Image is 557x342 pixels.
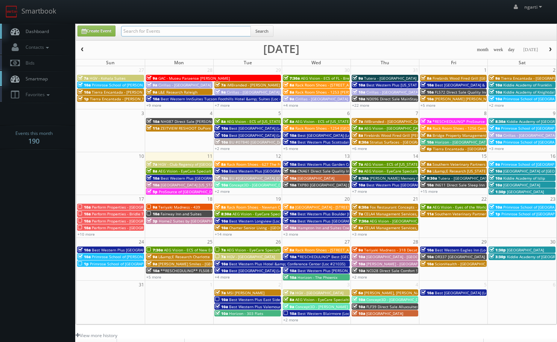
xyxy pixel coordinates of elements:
span: 10a [215,126,228,131]
span: ZEITVIEW RESHOOT DuPont - [GEOGRAPHIC_DATA], [GEOGRAPHIC_DATA] [161,126,290,131]
span: 8a [421,126,431,131]
a: +9 more [146,103,161,108]
span: Best Western Plus [GEOGRAPHIC_DATA] (Loc #05721) [366,182,462,188]
span: Perform Properties - [GEOGRAPHIC_DATA] [92,204,166,210]
span: iMBranded - [PERSON_NAME] MINI of [GEOGRAPHIC_DATA] [227,82,332,88]
span: 9a [489,162,500,167]
span: [GEOGRAPHIC_DATA] [US_STATE] [US_STATE] [161,182,240,188]
span: 8a [352,126,363,131]
span: AEG Vision - [GEOGRAPHIC_DATA] - [GEOGRAPHIC_DATA] [364,126,464,131]
span: HGV - [GEOGRAPHIC_DATA] [295,290,343,295]
span: 10a [421,96,434,101]
span: 10a [284,176,296,181]
span: 8a [421,162,431,167]
span: Contacts [22,44,51,50]
span: Best Western Plus Garden Court Inn (Loc #05224) [297,162,387,167]
a: +5 more [146,274,161,280]
span: 7a [421,119,431,124]
span: 10a [284,211,296,216]
span: 7a [215,290,226,295]
span: 10a [489,96,502,101]
span: Hampton Inn and Suites Coeur d'Alene (second shoot) [297,225,395,230]
span: 10a [284,162,296,167]
span: Rack Room Shoes - 1256 Centre at [GEOGRAPHIC_DATA] [433,126,533,131]
span: 10a [147,211,159,216]
span: Rack Room Shoes - [STREET_ADDRESS] [295,247,364,253]
span: 10a [421,290,434,295]
span: 7a [215,82,226,88]
span: 11a [147,126,159,131]
span: HGV - Kohala Suites [90,76,126,81]
span: Kiddie Academy of Islip [503,176,545,181]
span: Home2 Suites by [GEOGRAPHIC_DATA] [159,218,228,224]
span: Horizon - The Phoenix [297,275,337,280]
span: 7a [352,211,363,216]
span: Rack Room Shoes - 627 The Fountains at [GEOGRAPHIC_DATA] (No Rush) [227,162,357,167]
span: Horizon - 303 Flats [229,311,263,316]
span: Primrose School of [GEOGRAPHIC_DATA] [90,261,162,266]
span: 10a [352,82,365,88]
span: Rack Room Shoes - 1253 [PERSON_NAME][GEOGRAPHIC_DATA] [295,89,407,95]
span: 7a [215,254,226,259]
span: Primrose School of [PERSON_NAME] at [GEOGRAPHIC_DATA] [92,82,199,88]
span: CNA61 Direct Sale Quality Inn & Suites [297,168,368,174]
span: [PERSON_NAME] - [GEOGRAPHIC_DATA] at Heritage [366,261,458,266]
span: Best Western Plus Boulder [GEOGRAPHIC_DATA] (Loc #06179) [297,211,408,216]
span: 8a [215,204,226,210]
span: Cirillas - [GEOGRAPHIC_DATA] ([GEOGRAPHIC_DATA]) [295,96,388,101]
span: 10a [352,297,365,302]
span: 8a [215,162,226,167]
span: 9a [489,76,500,81]
span: Horizon - [GEOGRAPHIC_DATA] [435,139,489,145]
span: Tutera - [GEOGRAPHIC_DATA] [438,176,490,181]
span: 9a [284,304,294,309]
span: Kiddie Academy of Knightdale [503,89,557,95]
span: GAC - Museu Paraense [PERSON_NAME] [158,76,230,81]
span: IN611 Direct Sale Sleep Inn & Suites [GEOGRAPHIC_DATA] [435,182,539,188]
a: +7 more [215,103,230,108]
span: 10a [284,268,296,273]
span: 7a [78,76,88,81]
span: 9a [215,89,226,95]
span: ngarti [524,4,544,10]
span: 9a [147,76,157,81]
span: OR337 [GEOGRAPHIC_DATA] - [GEOGRAPHIC_DATA] [435,254,525,259]
span: Fox Restaurant Concepts - Culinary Dropout [370,204,448,210]
span: 10a [421,254,434,259]
span: 10a [352,89,365,95]
span: 11a [421,211,434,216]
span: 10a [215,182,228,188]
span: 10a [284,168,296,174]
span: 10a [215,311,228,316]
span: 8a [284,297,294,302]
span: 9a [352,168,363,174]
span: Rack Room Shoes - 1254 [GEOGRAPHIC_DATA] [295,126,377,131]
input: Search for Events [121,26,251,36]
span: 10a [215,268,228,273]
a: +5 more [420,103,436,108]
span: 8:30a [352,139,369,145]
span: Tierra Encantada - [PERSON_NAME] [92,89,156,95]
span: 10a [284,139,296,145]
span: HGV - Club Regency of [GEOGRAPHIC_DATA] [158,162,236,167]
span: 7a [352,162,363,167]
span: 9a [284,96,294,101]
span: AEG Vision - EyeCare Specialties of [US_STATE] - In Focus Vision Center [295,297,422,302]
span: 1:30p [489,189,506,194]
span: Charter Senior Living - [GEOGRAPHIC_DATA] [229,225,307,230]
span: [GEOGRAPHIC_DATA] - [STREET_ADDRESS] [295,204,369,210]
span: AEG Vision - EyeCare Specialties of [US_STATE][PERSON_NAME] Eyecare Associates [232,211,382,216]
span: 10a [489,89,502,95]
span: 10a [215,139,228,145]
span: 1p [78,96,89,101]
span: AEG Vision - EyeCare Specialties of [US_STATE] - [PERSON_NAME] Eyecare Associates - [PERSON_NAME] [158,168,344,174]
span: Tierra Encantada - [GEOGRAPHIC_DATA] [433,146,504,151]
span: 10a [284,133,296,138]
span: Fairway Inn and Suites [161,211,202,216]
span: Best [GEOGRAPHIC_DATA] (Loc #44494) [297,133,368,138]
span: 9a [352,76,363,81]
span: Stratus Surfaces - [GEOGRAPHIC_DATA] Slab Gallery [370,139,463,145]
a: +4 more [215,274,230,280]
span: 9a [147,89,157,95]
span: 7:30a [147,247,163,253]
